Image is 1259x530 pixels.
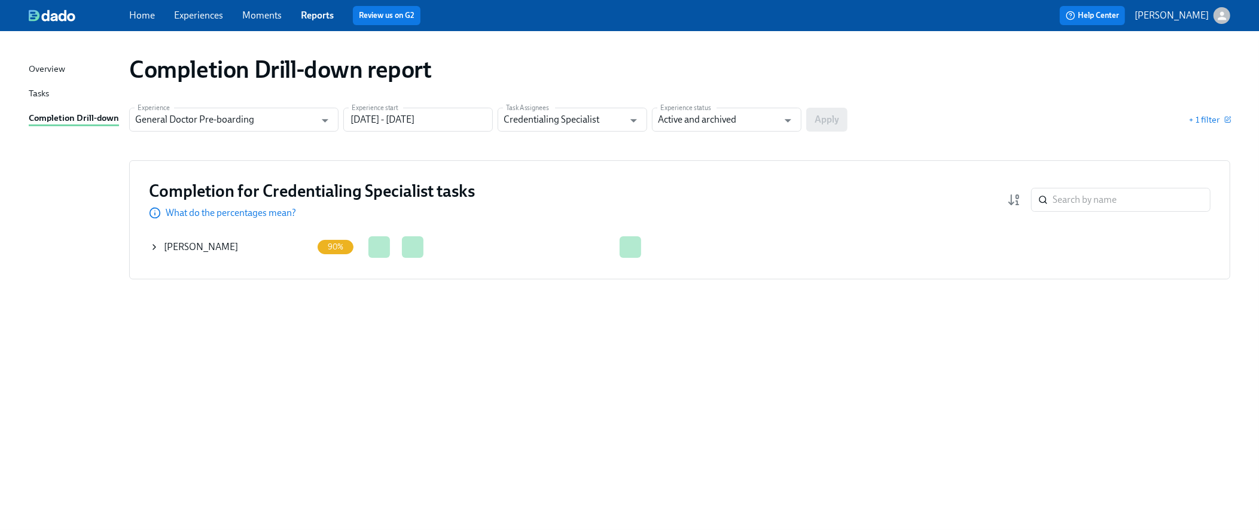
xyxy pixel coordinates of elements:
[624,111,643,130] button: Open
[29,87,49,102] div: Tasks
[1007,193,1022,207] svg: Completion rate (low to high)
[166,206,296,220] p: What do the percentages mean?
[301,10,334,21] a: Reports
[353,6,420,25] button: Review us on G2
[129,10,155,21] a: Home
[1135,7,1230,24] button: [PERSON_NAME]
[29,111,119,126] div: Completion Drill-down
[29,10,75,22] img: dado
[164,241,238,252] span: [PERSON_NAME]
[29,111,120,126] a: Completion Drill-down
[1053,188,1211,212] input: Search by name
[29,87,120,102] a: Tasks
[174,10,223,21] a: Experiences
[1135,9,1209,22] p: [PERSON_NAME]
[316,111,334,130] button: Open
[29,62,120,77] a: Overview
[1188,114,1230,126] button: + 1 filter
[1060,6,1125,25] button: Help Center
[359,10,414,22] a: Review us on G2
[129,55,432,84] h1: Completion Drill-down report
[149,180,475,202] h3: Completion for Credentialing Specialist tasks
[29,62,65,77] div: Overview
[29,10,129,22] a: dado
[1066,10,1119,22] span: Help Center
[321,242,351,251] span: 90%
[779,111,797,130] button: Open
[150,235,312,259] div: [PERSON_NAME]
[242,10,282,21] a: Moments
